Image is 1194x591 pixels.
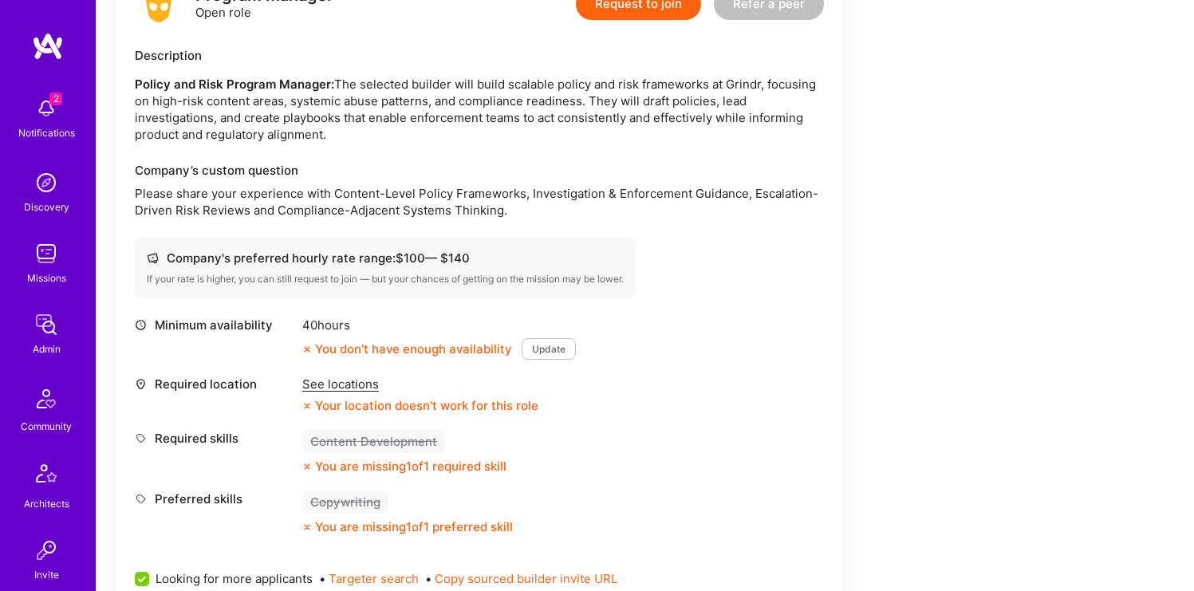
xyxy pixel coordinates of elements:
[302,462,312,471] i: icon CloseOrange
[32,32,64,61] img: logo
[302,430,445,453] div: Content Development
[302,397,538,414] div: Your location doesn’t work for this role
[302,341,512,357] div: You don’t have enough availability
[135,317,294,333] div: Minimum availability
[30,167,62,199] img: discovery
[302,345,312,354] i: icon CloseOrange
[30,309,62,341] img: admin teamwork
[33,341,61,357] div: Admin
[135,77,334,92] strong: Policy and Risk Program Manager:
[24,199,69,215] div: Discovery
[24,495,69,512] div: Architects
[522,338,576,360] button: Update
[319,570,419,587] span: •
[425,570,617,587] span: •
[135,319,147,331] i: icon Clock
[135,76,824,143] p: The selected builder will build scalable policy and risk frameworks at Grindr, focusing on high-r...
[135,491,294,507] div: Preferred skills
[34,566,59,583] div: Invite
[435,570,617,587] button: Copy sourced builder invite URL
[135,378,147,390] i: icon Location
[30,238,62,270] img: teamwork
[30,534,62,566] img: Invite
[302,522,312,532] i: icon CloseOrange
[302,401,312,411] i: icon CloseOrange
[27,457,65,495] img: Architects
[135,162,824,179] div: Company’s custom question
[30,93,62,124] img: bell
[329,570,419,587] button: Targeter search
[147,250,624,266] div: Company's preferred hourly rate range: $ 100 — $ 140
[147,252,159,264] i: icon Cash
[135,432,147,444] i: icon Tag
[135,376,294,392] div: Required location
[302,491,388,514] div: Copywriting
[21,418,72,435] div: Community
[135,493,147,505] i: icon Tag
[49,93,62,105] span: 2
[27,380,65,418] img: Community
[302,376,538,392] div: See locations
[302,317,576,333] div: 40 hours
[156,570,313,587] span: Looking for more applicants
[27,270,66,286] div: Missions
[135,185,824,219] p: Please share your experience with Content-Level Policy Frameworks, Investigation & Enforcement Gu...
[147,273,624,286] div: If your rate is higher, you can still request to join — but your chances of getting on the missio...
[135,430,294,447] div: Required skills
[18,124,75,141] div: Notifications
[135,47,824,64] div: Description
[315,458,506,475] div: You are missing 1 of 1 required skill
[315,518,513,535] div: You are missing 1 of 1 preferred skill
